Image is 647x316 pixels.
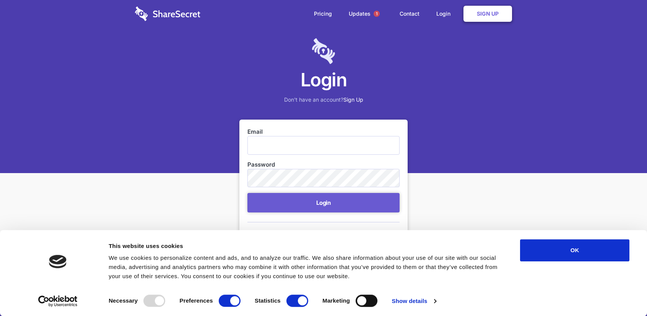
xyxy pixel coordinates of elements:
[247,193,400,212] button: Login
[343,96,363,103] a: Sign Up
[392,2,427,26] a: Contact
[374,11,380,17] span: 1
[24,295,91,307] a: Usercentrics Cookiebot - opens in a new window
[322,297,350,304] strong: Marketing
[247,128,400,136] label: Email
[312,38,335,64] img: logo-lt-purple-60x68@2x-c671a683ea72a1d466fb5d642181eefbee81c4e10ba9aed56c8e1d7e762e8086.png
[306,2,340,26] a: Pricing
[429,2,462,26] a: Login
[392,295,436,307] a: Show details
[109,297,138,304] strong: Necessary
[247,160,400,169] label: Password
[135,6,200,21] img: logo-wordmark-white-trans-d4663122ce5f474addd5e946df7df03e33cb6a1c49d2221995e7729f52c070b2.svg
[109,241,503,251] div: This website uses cookies
[109,253,503,281] div: We use cookies to personalize content and ads, and to analyze our traffic. We also share informat...
[463,6,512,22] a: Sign Up
[180,297,213,304] strong: Preferences
[520,239,629,261] button: OK
[255,297,281,304] strong: Statistics
[49,255,67,268] img: logo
